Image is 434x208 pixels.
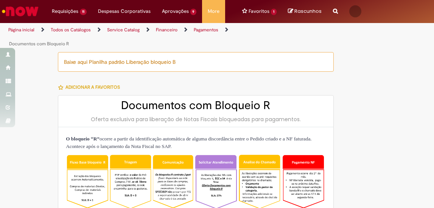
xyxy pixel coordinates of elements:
span: More [208,8,219,15]
span: ocorre a partir da identificação automática de alguma discordância entre o Pedido criado e a NF f... [66,136,312,149]
span: Aprovações [162,8,189,15]
span: Favoritos [249,8,269,15]
button: Adicionar a Favoritos [58,79,124,95]
a: Página inicial [8,27,34,33]
span: Adicionar a Favoritos [65,84,120,90]
img: ServiceNow [1,4,40,19]
span: Rascunhos [294,8,322,15]
a: Pagamentos [194,27,218,33]
ul: Trilhas de página [6,23,247,51]
strong: O bloqueio “R” [66,136,100,142]
span: 11 [80,9,87,15]
div: Baixe aqui Planilha padrão Liberação bloqueio B [58,52,334,72]
a: Financeiro [156,27,177,33]
div: Oferta exclusiva para liberação de Notas Fiscais bloqueadas para pagamentos. [66,116,326,123]
span: 9 [190,9,197,15]
span: 1 [271,9,277,15]
a: Service Catalog [107,27,140,33]
a: Documentos com Bloqueio R [9,41,69,47]
a: No momento, sua lista de rascunhos tem 0 Itens [288,8,322,15]
h2: Documentos com Bloqueio R [66,99,326,112]
span: Requisições [52,8,78,15]
span: Despesas Corporativas [98,8,151,15]
a: Todos os Catálogos [51,27,91,33]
